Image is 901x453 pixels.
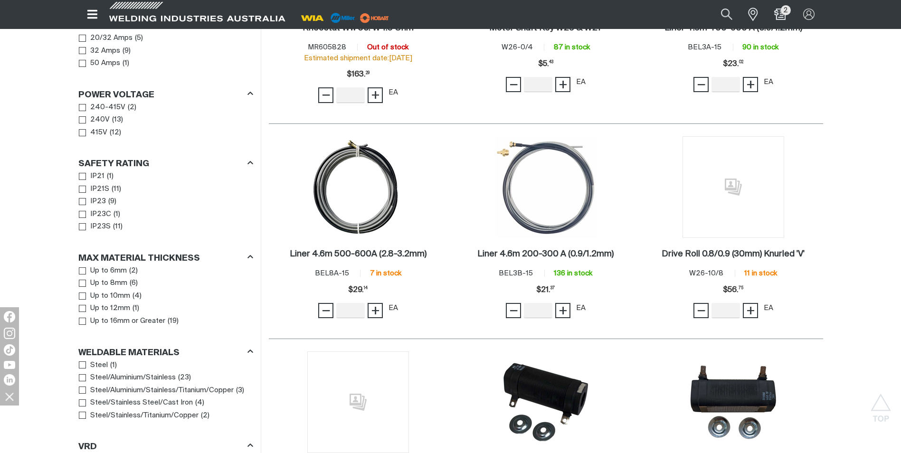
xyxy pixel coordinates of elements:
[371,302,380,319] span: +
[308,44,346,51] span: MR605828
[90,316,165,327] span: Up to 16mm or Greater
[79,315,166,328] a: Up to 16mm or Greater
[90,372,176,383] span: Steel/Aluminium/Stainless
[79,101,126,114] a: 240-415V
[236,385,244,396] span: ( 3 )
[307,136,409,238] img: Liner 4.6m 500-600A (2.8-3.2mm)
[79,359,108,372] a: Steel
[79,409,199,422] a: Steel/Stainless/Titanium/Copper
[79,32,133,45] a: 20/32 Amps
[495,351,597,453] img: Resistor, WW Adj 130 W
[576,77,586,88] div: EA
[683,136,784,238] img: No image for this product
[477,250,614,258] h2: Liner 4.6m 200-300 A (0.9/1.2mm)
[78,159,149,170] h3: Safety Rating
[367,44,408,51] span: Out of stock
[90,410,199,421] span: Steel/Stainless/Titanium/Copper
[129,265,138,276] span: ( 2 )
[495,136,597,238] img: Liner 4.6m 200-300 A (0.9/1.2mm)
[78,442,97,453] h3: VRD
[4,361,15,369] img: YouTube
[4,311,15,322] img: Facebook
[79,277,128,290] a: Up to 8mm
[110,127,121,138] span: ( 12 )
[78,251,253,264] div: Max Material Thickness
[79,7,253,70] ul: Supply Plug
[90,221,111,232] span: IP23S
[133,303,139,314] span: ( 1 )
[78,88,253,101] div: Power Voltage
[477,249,614,260] a: Liner 4.6m 200-300 A (0.9/1.2mm)
[290,250,427,258] h2: Liner 4.6m 500-600A (2.8-3.2mm)
[78,440,253,453] div: VRD
[107,171,114,182] span: ( 1 )
[509,302,518,319] span: −
[90,278,127,289] span: Up to 8mm
[304,55,412,62] span: Estimated shipment date: [DATE]
[90,265,127,276] span: Up to 6mm
[108,196,116,207] span: ( 9 )
[78,157,253,170] div: Safety Rating
[509,76,518,93] span: −
[688,44,721,51] span: BEL3A-15
[79,183,110,196] a: IP21S
[90,209,111,220] span: IP23C
[79,359,253,422] ul: Weldable Materials
[90,33,133,44] span: 20/32 Amps
[90,58,120,69] span: 50 Amps
[78,348,180,359] h3: Weldable Materials
[697,302,706,319] span: −
[79,170,253,233] ul: Safety Rating
[79,113,110,126] a: 240V
[389,87,398,98] div: EA
[697,76,706,93] span: −
[746,76,755,93] span: +
[322,87,331,103] span: −
[90,397,193,408] span: Steel/Stainless Steel/Cast Iron
[723,281,743,300] div: Price
[123,58,129,69] span: ( 1 )
[347,65,370,84] div: Price
[357,14,392,21] a: miller
[79,220,111,233] a: IP23S
[90,385,234,396] span: Steel/Aluminium/Stainless/Titanium/Copper
[90,184,109,195] span: IP21S
[135,33,143,44] span: ( 5 )
[4,328,15,339] img: Instagram
[79,371,176,384] a: Steel/Aluminium/Stainless
[723,55,743,74] span: $23.
[79,264,253,328] ul: Max Material Thickness
[662,250,805,258] h2: Drive Roll 0.8/0.9 (30mm) Knurled 'V'
[723,281,743,300] span: $56.
[79,384,234,397] a: Steel/Aluminium/Stainless/Titanium/Copper
[90,102,125,113] span: 240-415V
[78,90,154,101] h3: Power Voltage
[195,397,204,408] span: ( 4 )
[744,270,777,277] span: 11 in stock
[79,45,121,57] a: 32 Amps
[90,171,104,182] span: IP21
[711,4,743,25] button: Search products
[742,44,778,51] span: 90 in stock
[133,291,142,302] span: ( 4 )
[78,346,253,359] div: Weldable Materials
[79,264,127,277] a: Up to 6mm
[536,281,555,300] span: $21.
[79,290,131,302] a: Up to 10mm
[536,281,555,300] div: Price
[90,360,108,371] span: Steel
[322,302,331,319] span: −
[559,76,568,93] span: +
[315,270,349,277] span: BEL8A-15
[559,302,568,319] span: +
[79,302,131,315] a: Up to 12mm
[746,302,755,319] span: +
[79,195,106,208] a: IP23
[90,196,106,207] span: IP23
[502,44,533,51] span: W26-0/4
[78,253,200,264] h3: Max Material Thickness
[699,4,743,25] input: Product name or item number...
[554,270,592,277] span: 136 in stock
[689,270,723,277] span: W26-10/8
[4,344,15,356] img: TikTok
